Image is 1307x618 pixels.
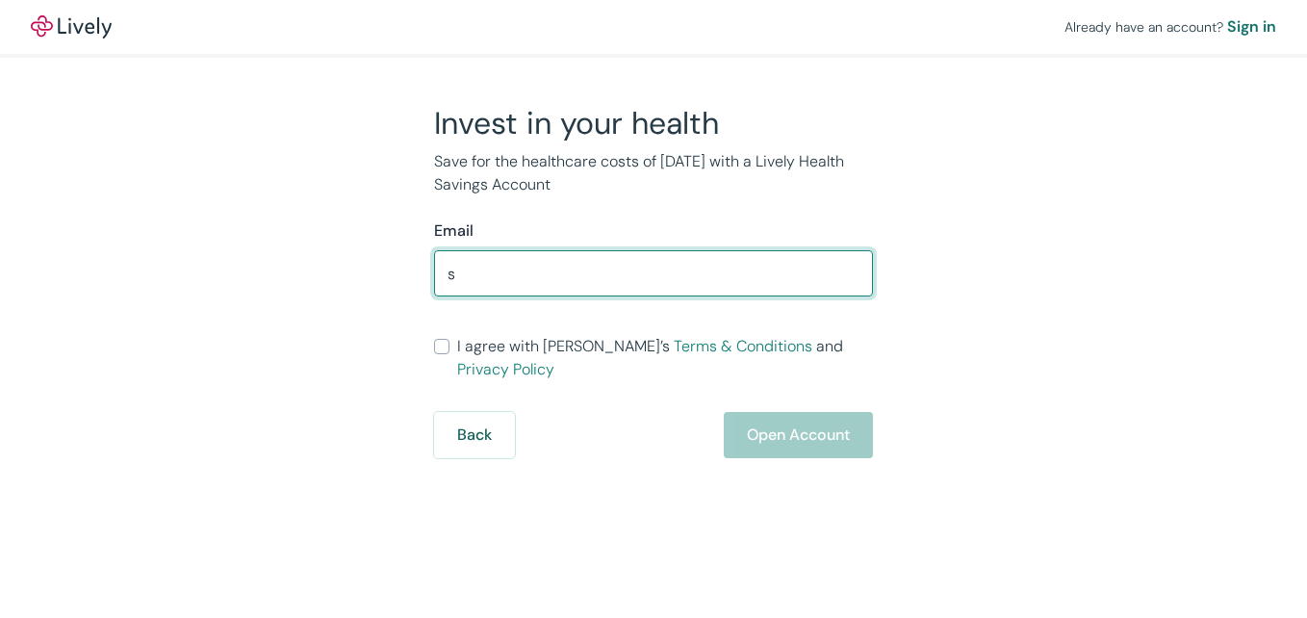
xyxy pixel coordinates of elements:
a: LivelyLively [31,15,112,39]
span: I agree with [PERSON_NAME]’s and [457,335,873,381]
a: Terms & Conditions [674,336,812,356]
img: Lively [31,15,112,39]
a: Sign in [1227,15,1276,39]
p: Save for the healthcare costs of [DATE] with a Lively Health Savings Account [434,150,873,196]
div: Already have an account? [1064,15,1276,39]
h2: Invest in your health [434,104,873,142]
a: Privacy Policy [457,359,554,379]
label: Email [434,219,474,243]
button: Back [434,412,515,458]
